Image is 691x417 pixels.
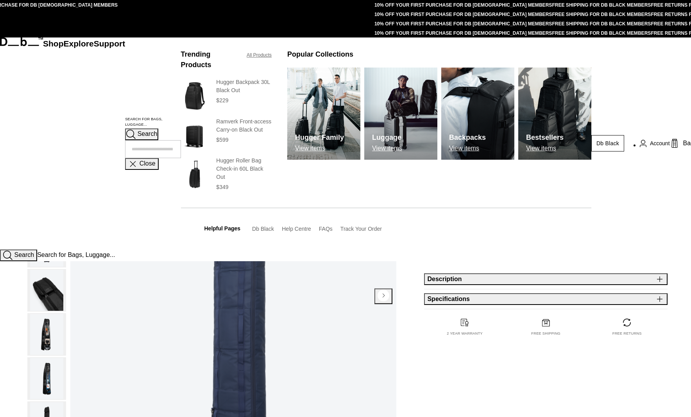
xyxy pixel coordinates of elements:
h3: Ramverk Front-access Carry-on Black Out [216,118,272,134]
h3: Hugger Roller Bag Check-in 60L Black Out [216,157,272,181]
a: Account [640,139,670,148]
h3: Hugger Backpack 30L Black Out [216,78,272,94]
a: Db Black [252,226,274,232]
img: Snow Roller 70L Blue Hour [30,358,63,399]
img: Db [287,68,360,160]
p: View items [295,145,344,152]
button: Specifications [424,293,668,305]
label: Search for Bags, Luggage... [125,117,181,128]
p: View items [372,145,402,152]
span: Close [140,160,156,167]
a: Hugger Backpack 30L Black Out Hugger Backpack 30L Black Out $229 [181,78,272,114]
p: Free shipping [531,331,560,337]
a: Ramverk Front-access Carry-on Black Out Ramverk Front-access Carry-on Black Out $599 [181,118,272,153]
img: Hugger Backpack 30L Black Out [181,78,209,114]
h3: Luggage [372,132,402,143]
a: FREE SHIPPING FOR DB BLACK MEMBERS [552,21,651,27]
button: Snow Roller 70L Blue Hour [27,357,66,400]
button: Next slide [374,288,392,304]
a: 10% OFF YOUR FIRST PURCHASE FOR DB [DEMOGRAPHIC_DATA] MEMBERS [374,21,552,27]
span: Search [14,251,34,258]
a: Support [94,39,125,48]
img: Hugger Roller Bag Check-in 60L Black Out [181,157,209,192]
a: Shop [43,39,64,48]
a: 10% OFF YOUR FIRST PURCHASE FOR DB [DEMOGRAPHIC_DATA] MEMBERS [374,2,552,8]
button: Snow Roller 70L Blue Hour [27,269,66,312]
a: Db Luggage View items [364,68,437,160]
span: $599 [216,137,228,143]
a: Help Centre [282,226,311,232]
a: Db Hugger Family View items [287,68,360,160]
button: Search [125,128,158,140]
a: 10% OFF YOUR FIRST PURCHASE FOR DB [DEMOGRAPHIC_DATA] MEMBERS [374,12,552,17]
p: Free returns [612,331,642,337]
a: 10% OFF YOUR FIRST PURCHASE FOR DB [DEMOGRAPHIC_DATA] MEMBERS [374,30,552,36]
img: Snow Roller 70L Blue Hour [30,270,63,311]
nav: Main Navigation [43,37,125,249]
p: View items [526,145,564,152]
p: View items [449,145,486,152]
h3: Hugger Family [295,132,344,143]
a: Explore [64,39,94,48]
button: Snow Roller 70L Blue Hour [27,313,66,356]
img: Snow Roller 70L Blue Hour [30,314,63,355]
h3: Helpful Pages [204,225,241,233]
a: Db Backpacks View items [441,68,514,160]
a: FREE SHIPPING FOR DB BLACK MEMBERS [552,2,651,8]
span: $229 [216,97,228,103]
span: Account [650,139,670,148]
a: Track Your Order [340,226,382,232]
a: FREE SHIPPING FOR DB BLACK MEMBERS [552,12,651,17]
img: Db [441,68,514,160]
p: 2 year warranty [447,331,483,337]
a: FREE SHIPPING FOR DB BLACK MEMBERS [552,30,651,36]
a: Db Bestsellers View items [518,68,591,160]
a: All Products [247,52,272,59]
span: $349 [216,184,228,190]
h3: Backpacks [449,132,486,143]
a: FAQs [319,226,333,232]
h3: Popular Collections [287,49,353,60]
a: Hugger Roller Bag Check-in 60L Black Out Hugger Roller Bag Check-in 60L Black Out $349 [181,157,272,192]
h3: Bestsellers [526,132,564,143]
button: Description [424,273,668,285]
img: Ramverk Front-access Carry-on Black Out [181,118,209,153]
span: Search [138,130,158,137]
img: Db [518,68,591,160]
button: Close [125,158,158,170]
h3: Trending Products [181,49,239,70]
a: Db Black [591,135,624,151]
img: Db [364,68,437,160]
